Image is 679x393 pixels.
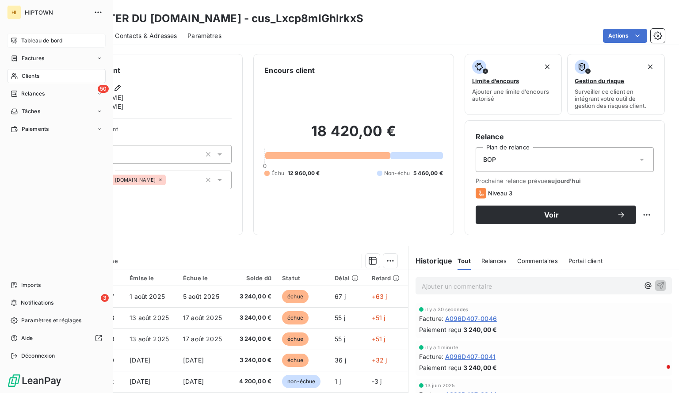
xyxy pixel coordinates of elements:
span: +51 j [372,335,385,343]
h3: ACHETER DU [DOMAIN_NAME] - cus_Lxcp8mIGhlrkxS [78,11,363,27]
span: ACHETER DU [DOMAIN_NAME] [81,177,156,183]
span: 5 460,00 € [413,169,443,177]
span: il y a 30 secondes [425,307,469,312]
span: Notifications [21,299,53,307]
span: non-échue [282,375,320,388]
iframe: Intercom live chat [649,363,670,384]
span: Imports [21,281,41,289]
span: 12 960,00 € [288,169,320,177]
span: BOP [483,155,496,164]
img: Logo LeanPay [7,374,62,388]
h2: 18 420,00 € [264,122,442,149]
span: 3 240,00 € [236,292,271,301]
span: 55 j [335,335,345,343]
span: 4 200,00 € [236,377,271,386]
span: 17 août 2025 [183,335,222,343]
span: 3 240,00 € [463,325,497,334]
span: Portail client [568,257,603,264]
h6: Encours client [264,65,315,76]
span: 13 août 2025 [130,335,169,343]
span: Paramètres [187,31,221,40]
span: 3 240,00 € [236,356,271,365]
span: [DATE] [130,356,150,364]
span: échue [282,311,309,324]
span: HIPTOWN [25,9,88,16]
span: 36 j [335,356,346,364]
span: Voir [486,211,617,218]
span: Facture : [419,352,443,361]
span: 13 juin 2025 [425,383,455,388]
span: aujourd’hui [548,177,581,184]
span: 3 240,00 € [236,313,271,322]
span: Paramètres et réglages [21,317,81,324]
h6: Historique [408,256,453,266]
span: Niveau 3 [488,190,512,197]
span: 67 j [335,293,346,300]
div: Délai [335,275,361,282]
div: Retard [372,275,403,282]
span: Relances [21,90,45,98]
input: Ajouter une valeur [166,176,173,184]
span: 3 240,00 € [236,335,271,343]
span: Tableau de bord [21,37,62,45]
h6: Informations client [53,65,232,76]
div: Échue le [183,275,225,282]
span: 1 août 2025 [130,293,165,300]
span: +63 j [372,293,387,300]
span: 5 août 2025 [183,293,219,300]
span: 0 [263,162,267,169]
span: +32 j [372,356,387,364]
span: Limite d’encours [472,77,519,84]
span: Ajouter une limite d’encours autorisé [472,88,555,102]
span: Surveiller ce client en intégrant votre outil de gestion des risques client. [575,88,657,109]
span: 3 [101,294,109,302]
span: +51 j [372,314,385,321]
span: 50 [98,85,109,93]
span: [DATE] [130,378,150,385]
span: Propriétés Client [71,126,232,138]
span: 1 j [335,378,340,385]
span: Tout [458,257,471,264]
span: A096D407-0041 [445,352,496,361]
span: [DATE] [183,356,204,364]
span: 17 août 2025 [183,314,222,321]
span: Aide [21,334,33,342]
span: Déconnexion [21,352,55,360]
span: Contacts & Adresses [115,31,177,40]
span: A096D407-0046 [445,314,497,323]
button: Actions [603,29,647,43]
span: Tâches [22,107,40,115]
span: Facture : [419,314,443,323]
div: HI [7,5,21,19]
span: échue [282,332,309,346]
span: Commentaires [517,257,558,264]
span: échue [282,290,309,303]
span: Gestion du risque [575,77,624,84]
span: Prochaine relance prévue [476,177,654,184]
span: 3 240,00 € [463,363,497,372]
span: Clients [22,72,39,80]
span: Paiements [22,125,49,133]
button: Gestion du risqueSurveiller ce client en intégrant votre outil de gestion des risques client. [567,54,665,115]
div: Statut [282,275,324,282]
span: Échu [271,169,284,177]
button: Voir [476,206,636,224]
span: 55 j [335,314,345,321]
span: Relances [481,257,507,264]
span: -3 j [372,378,382,385]
span: échue [282,354,309,367]
span: Factures [22,54,44,62]
span: il y a 1 minute [425,345,458,350]
span: [DATE] [183,378,204,385]
span: Paiement reçu [419,325,462,334]
div: Émise le [130,275,172,282]
span: Non-échu [384,169,410,177]
a: Aide [7,331,106,345]
button: Limite d’encoursAjouter une limite d’encours autorisé [465,54,562,115]
span: 13 août 2025 [130,314,169,321]
span: Paiement reçu [419,363,462,372]
div: Solde dû [236,275,271,282]
h6: Relance [476,131,654,142]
